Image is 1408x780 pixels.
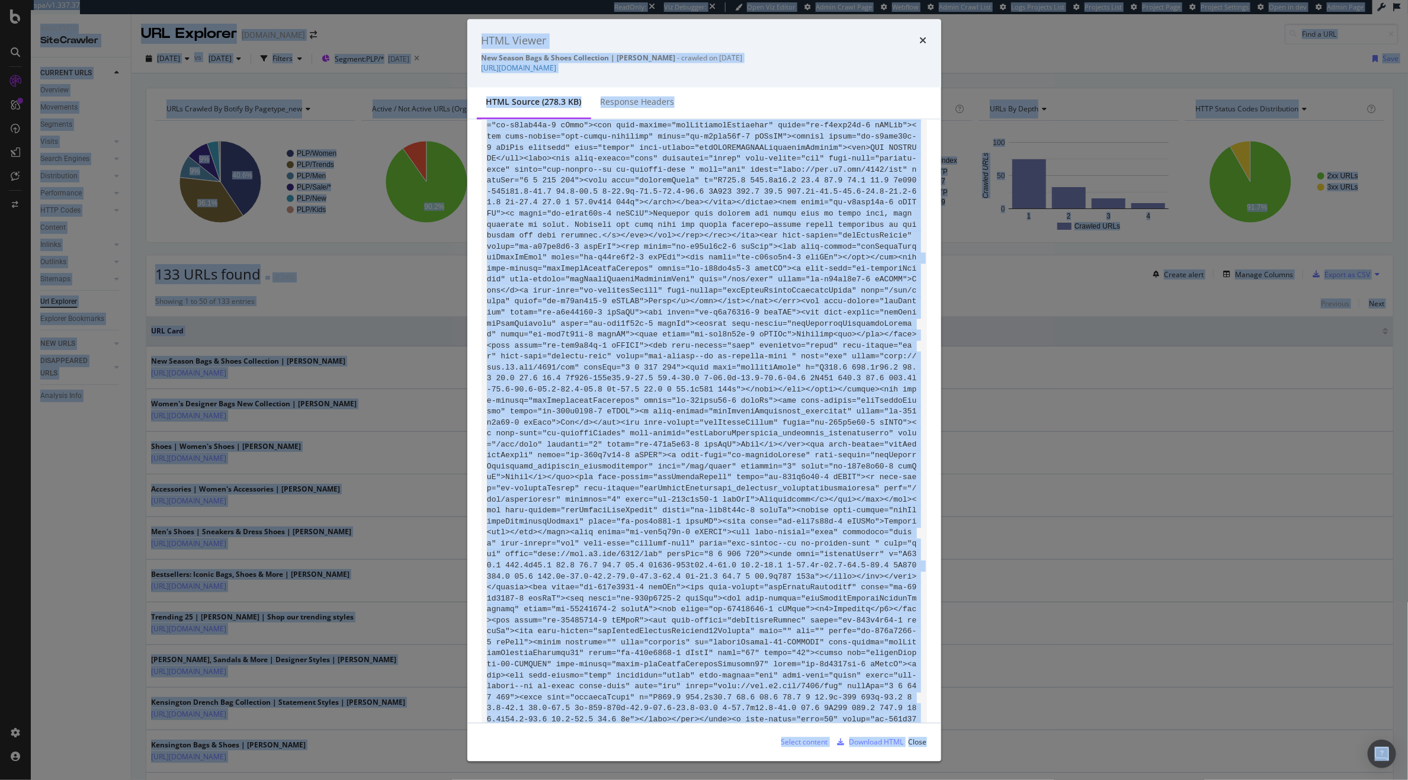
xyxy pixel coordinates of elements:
[772,733,828,752] button: Select content
[486,97,582,108] div: HTML source (278.3 KB)
[781,737,828,747] div: Select content
[920,33,927,49] div: times
[909,733,927,752] button: Close
[601,97,675,108] div: Response Headers
[1368,740,1396,768] div: Open Intercom Messenger
[482,33,547,49] div: HTML Viewer
[482,53,676,63] strong: New Season Bags & Shoes Collection | [PERSON_NAME]
[909,737,927,747] div: Close
[482,63,557,73] a: [URL][DOMAIN_NAME]
[482,53,927,63] div: - crawled on [DATE]
[849,737,904,747] div: Download HTML
[833,733,904,752] button: Download HTML
[467,19,941,761] div: modal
